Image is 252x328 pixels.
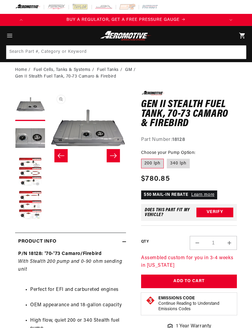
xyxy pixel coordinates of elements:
button: Load image 2 in gallery view [15,124,45,154]
div: Does This part fit My vehicle? [145,208,196,217]
div: 1 of 4 [27,17,225,23]
a: Fuel Tanks [97,67,119,73]
button: Load image 1 in gallery view [15,91,45,121]
p: Assembled custom for you in 3-4 weeks in [US_STATE] [141,254,237,270]
strong: Emissions Code [158,296,195,301]
li: Gen II Stealth Fuel Tank, 70-73 Camaro & Firebird [15,73,116,80]
em: With Stealth 200 pump and 0-90 ohm sending unit [18,259,122,272]
nav: breadcrumbs [15,67,237,80]
input: Search Part #, Category or Keyword [6,46,246,59]
img: Aeromotive [99,31,153,41]
a: BUY A REGULATOR, GET A FREE PRESSURE GAUGE [27,17,225,23]
div: Part Number: [141,136,237,144]
a: Learn more [191,193,215,197]
li: OEM appearance and 18-gallon capacity [30,301,123,309]
div: Announcement [27,17,225,23]
p: $50 MAIL-IN REBATE [141,190,217,199]
summary: Product Info [15,233,126,250]
button: Emissions CodeContinue Reading to Understand Emissions Codes [158,296,232,312]
summary: Menu [3,26,16,45]
button: Slide left [54,149,68,162]
h1: Gen II Stealth Fuel Tank, 70-73 Camaro & Firebird [141,100,237,129]
legend: Choose your Pump Option: [141,150,196,156]
li: Fuel Cells, Tanks & Systems [34,67,96,73]
a: GM [125,67,132,73]
label: 340 lph [167,159,190,168]
button: Translation missing: en.sections.announcements.previous_announcement [15,14,27,26]
li: Perfect for EFI and carbureted engines [30,286,123,294]
strong: 18128 [172,137,185,142]
label: QTY [141,239,149,244]
button: Search Part #, Category or Keyword [232,46,246,59]
span: $780.85 [141,174,170,184]
h2: Product Info [18,238,56,246]
button: Load image 3 in gallery view [15,157,45,187]
button: Load image 4 in gallery view [15,190,45,221]
label: 200 lph [141,159,164,168]
media-gallery: Gallery Viewer [15,91,126,221]
img: Emissions code [146,296,155,305]
button: Verify [196,208,233,217]
button: Slide right [107,149,120,162]
a: Home [15,67,27,73]
button: Translation missing: en.sections.announcements.next_announcement [225,14,237,26]
p: Continue Reading to Understand Emissions Codes [158,301,232,312]
button: Add to Cart [141,275,237,288]
strong: P/N 18128: '70-'73 Camaro/Firebird [18,251,102,256]
span: BUY A REGULATOR, GET A FREE PRESSURE GAUGE [66,18,179,22]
